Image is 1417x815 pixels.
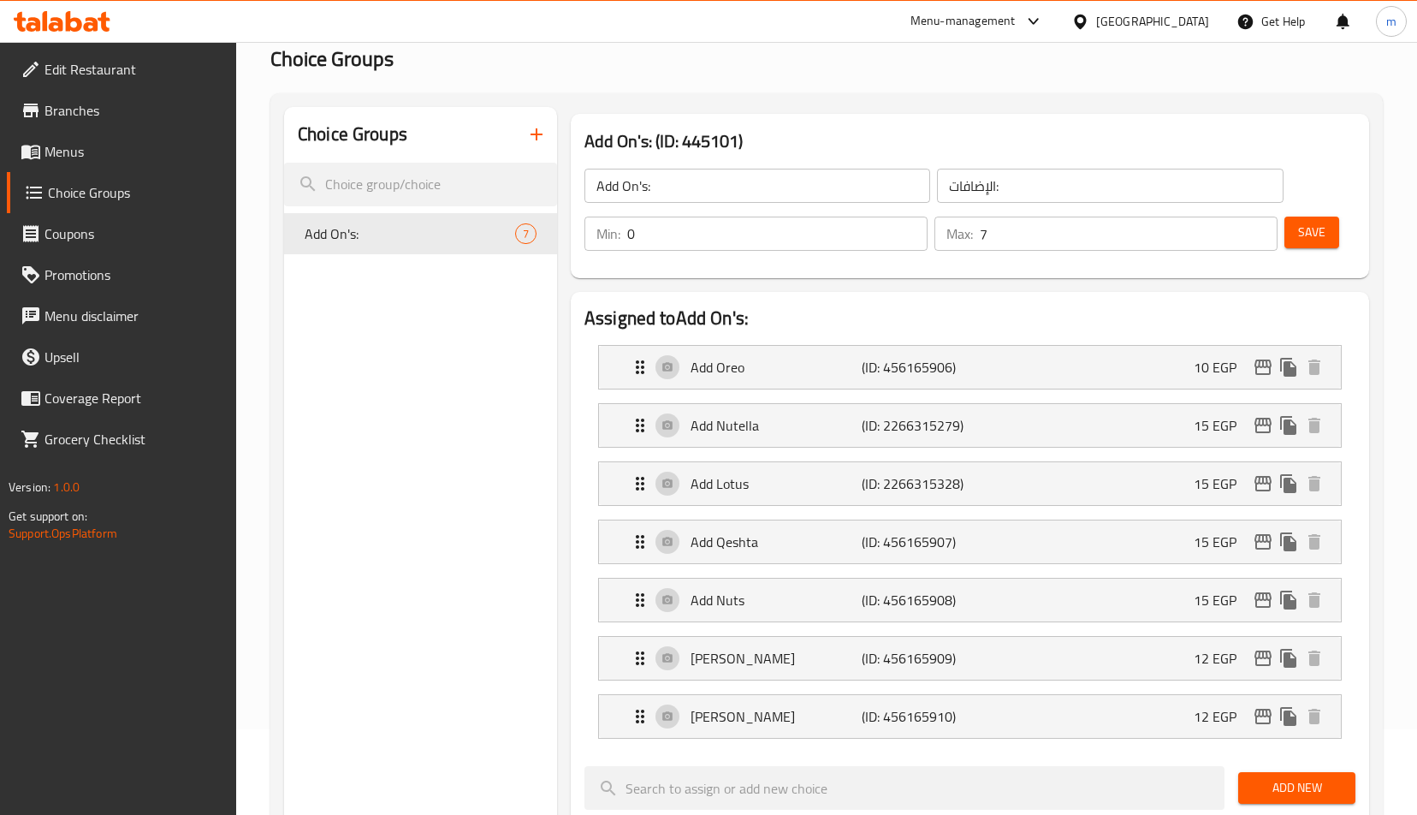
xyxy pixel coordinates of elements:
a: Menus [7,131,237,172]
button: delete [1301,471,1327,497]
button: edit [1250,471,1276,497]
li: Expand [584,338,1355,396]
button: edit [1250,587,1276,613]
p: [PERSON_NAME] [691,706,862,727]
p: 12 EGP [1194,648,1250,669]
li: Expand [584,687,1355,746]
button: edit [1250,704,1276,729]
p: Add Nutella [691,415,862,436]
button: duplicate [1276,413,1301,438]
p: 15 EGP [1194,415,1250,436]
a: Promotions [7,254,237,295]
div: Expand [599,521,1341,563]
p: 15 EGP [1194,590,1250,610]
a: Grocery Checklist [7,419,237,460]
button: edit [1250,354,1276,380]
button: edit [1250,529,1276,555]
li: Expand [584,396,1355,455]
span: Menu disclaimer [44,306,223,326]
button: edit [1250,645,1276,671]
span: 1.0.0 [53,476,80,498]
a: Choice Groups [7,172,237,213]
h2: Assigned to Add On's: [584,306,1355,331]
span: Choice Groups [270,39,394,78]
li: Expand [584,571,1355,629]
button: delete [1301,645,1327,671]
p: Add Nuts [691,590,862,610]
p: (ID: 456165907) [862,532,976,552]
button: delete [1301,529,1327,555]
p: (ID: 2266315279) [862,415,976,436]
p: Add Qeshta [691,532,862,552]
a: Branches [7,90,237,131]
div: Expand [599,346,1341,389]
button: duplicate [1276,704,1301,729]
a: Upsell [7,336,237,378]
span: Save [1298,222,1325,243]
div: Menu-management [910,11,1016,32]
button: edit [1250,413,1276,438]
span: Menus [44,141,223,162]
button: Add New [1238,772,1355,804]
div: Expand [599,579,1341,622]
p: (ID: 456165910) [862,706,976,727]
button: duplicate [1276,354,1301,380]
a: Coupons [7,213,237,254]
p: Max: [946,223,973,244]
p: [PERSON_NAME] [691,648,862,669]
div: Add On's:7 [284,213,557,254]
p: (ID: 456165909) [862,648,976,669]
span: Version: [9,476,50,498]
span: Add New [1252,777,1342,799]
input: search [284,163,557,206]
li: Expand [584,629,1355,687]
span: Get support on: [9,505,87,527]
li: Expand [584,513,1355,571]
span: Add On's: [305,223,515,244]
p: Add Lotus [691,473,862,494]
p: 15 EGP [1194,532,1250,552]
p: (ID: 456165908) [862,590,976,610]
span: Edit Restaurant [44,59,223,80]
div: Choices [515,223,537,244]
h3: Add On's: (ID: 445101) [584,128,1355,155]
button: duplicate [1276,529,1301,555]
button: duplicate [1276,645,1301,671]
span: Branches [44,100,223,121]
p: 10 EGP [1194,357,1250,378]
p: Min: [596,223,620,244]
p: 12 EGP [1194,706,1250,727]
span: Coverage Report [44,388,223,408]
span: Grocery Checklist [44,429,223,449]
div: [GEOGRAPHIC_DATA] [1096,12,1209,31]
p: (ID: 456165906) [862,357,976,378]
input: search [584,766,1224,810]
span: Upsell [44,347,223,367]
span: m [1386,12,1396,31]
button: delete [1301,587,1327,613]
span: Choice Groups [48,182,223,203]
li: Expand [584,455,1355,513]
a: Support.OpsPlatform [9,522,117,544]
button: duplicate [1276,471,1301,497]
span: Coupons [44,223,223,244]
div: Expand [599,404,1341,447]
button: Save [1284,217,1339,248]
button: duplicate [1276,587,1301,613]
div: Expand [599,695,1341,738]
a: Edit Restaurant [7,49,237,90]
button: delete [1301,704,1327,729]
div: Expand [599,637,1341,680]
button: delete [1301,413,1327,438]
p: Add Oreo [691,357,862,378]
span: 7 [516,226,536,242]
p: (ID: 2266315328) [862,473,976,494]
h2: Choice Groups [298,122,407,147]
p: 15 EGP [1194,473,1250,494]
div: Expand [599,462,1341,505]
a: Menu disclaimer [7,295,237,336]
a: Coverage Report [7,378,237,419]
span: Promotions [44,265,223,285]
button: delete [1301,354,1327,380]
